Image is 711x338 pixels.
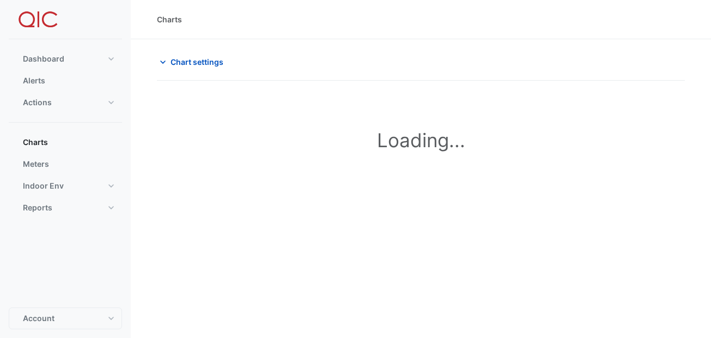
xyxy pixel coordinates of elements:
div: Charts [157,14,182,25]
button: Dashboard [9,48,122,70]
button: Reports [9,197,122,219]
span: Chart settings [171,56,223,68]
span: Account [23,313,54,324]
button: Meters [9,153,122,175]
button: Chart settings [157,52,230,71]
span: Indoor Env [23,180,64,191]
span: Alerts [23,75,45,86]
button: Charts [9,131,122,153]
button: Account [9,307,122,329]
img: Company Logo [13,9,62,31]
h1: Loading... [181,129,661,152]
span: Charts [23,137,48,148]
span: Actions [23,97,52,108]
button: Alerts [9,70,122,92]
button: Actions [9,92,122,113]
span: Dashboard [23,53,64,64]
button: Indoor Env [9,175,122,197]
span: Reports [23,202,52,213]
span: Meters [23,159,49,170]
